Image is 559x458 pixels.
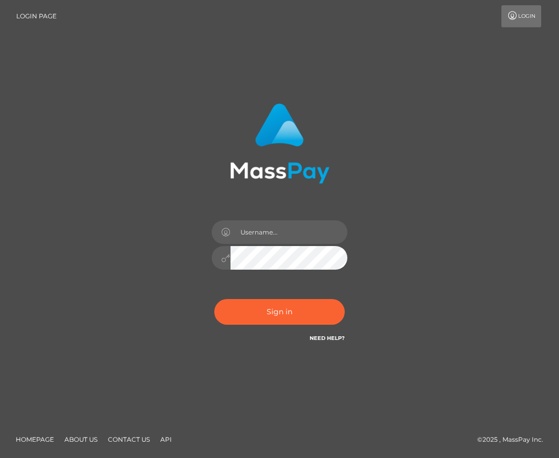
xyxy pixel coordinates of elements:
[501,5,541,27] a: Login
[230,103,330,184] img: MassPay Login
[60,431,102,448] a: About Us
[214,299,345,325] button: Sign in
[310,335,345,342] a: Need Help?
[12,431,58,448] a: Homepage
[231,220,348,244] input: Username...
[16,5,57,27] a: Login Page
[156,431,176,448] a: API
[104,431,154,448] a: Contact Us
[477,434,551,445] div: © 2025 , MassPay Inc.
